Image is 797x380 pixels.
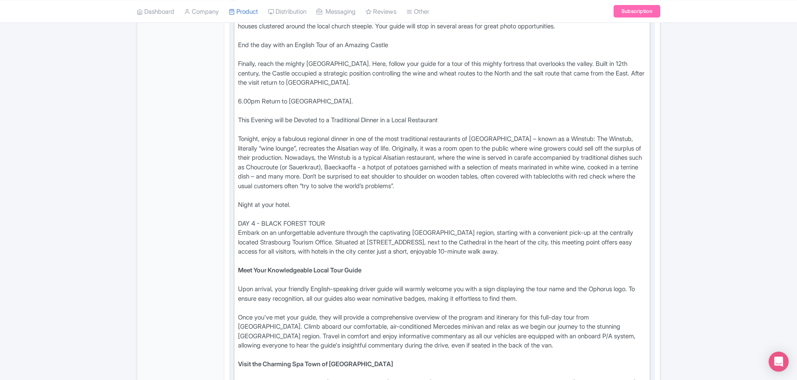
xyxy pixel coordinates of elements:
[614,5,660,18] a: Subscription
[238,313,646,360] div: Once you've met your guide, they will provide a comprehensive overview of the program and itinera...
[238,284,646,313] div: Upon arrival, your friendly English-speaking driver guide will warmly welcome you with a sign dis...
[238,360,393,368] strong: Visit the Charming Spa Town of [GEOGRAPHIC_DATA]
[238,266,361,274] strong: Meet Your Knowledgeable Local Tour Guide
[769,352,789,372] div: Open Intercom Messenger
